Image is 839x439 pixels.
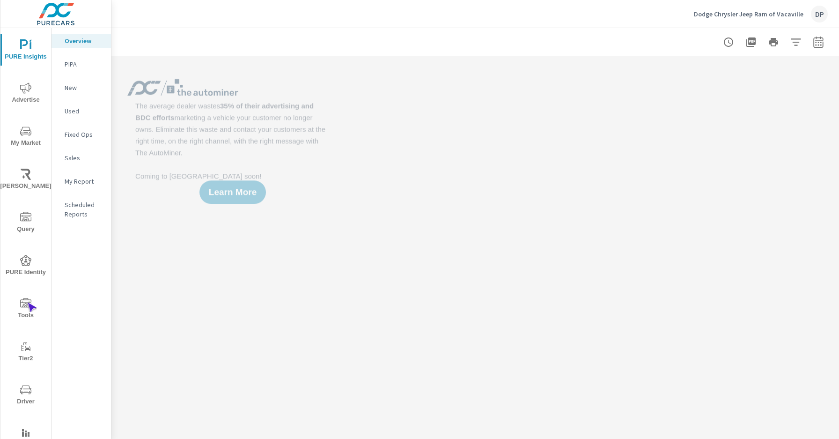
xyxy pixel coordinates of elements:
[199,180,266,204] button: Learn More
[65,177,103,186] p: My Report
[3,212,48,235] span: Query
[52,81,111,95] div: New
[742,33,760,52] button: "Export Report to PDF"
[3,255,48,278] span: PURE Identity
[65,83,103,92] p: New
[52,127,111,141] div: Fixed Ops
[65,106,103,116] p: Used
[65,36,103,45] p: Overview
[3,298,48,321] span: Tools
[209,188,257,196] span: Learn More
[52,104,111,118] div: Used
[52,34,111,48] div: Overview
[3,384,48,407] span: Driver
[52,57,111,71] div: PIPA
[65,130,103,139] p: Fixed Ops
[52,151,111,165] div: Sales
[3,341,48,364] span: Tier2
[764,33,783,52] button: Print Report
[65,200,103,219] p: Scheduled Reports
[52,198,111,221] div: Scheduled Reports
[809,33,828,52] button: Select Date Range
[52,174,111,188] div: My Report
[3,39,48,62] span: PURE Insights
[3,169,48,192] span: [PERSON_NAME]
[694,10,803,18] p: Dodge Chrysler Jeep Ram of Vacaville
[787,33,805,52] button: Apply Filters
[811,6,828,22] div: DP
[3,126,48,149] span: My Market
[65,60,103,69] p: PIPA
[3,82,48,105] span: Advertise
[65,153,103,163] p: Sales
